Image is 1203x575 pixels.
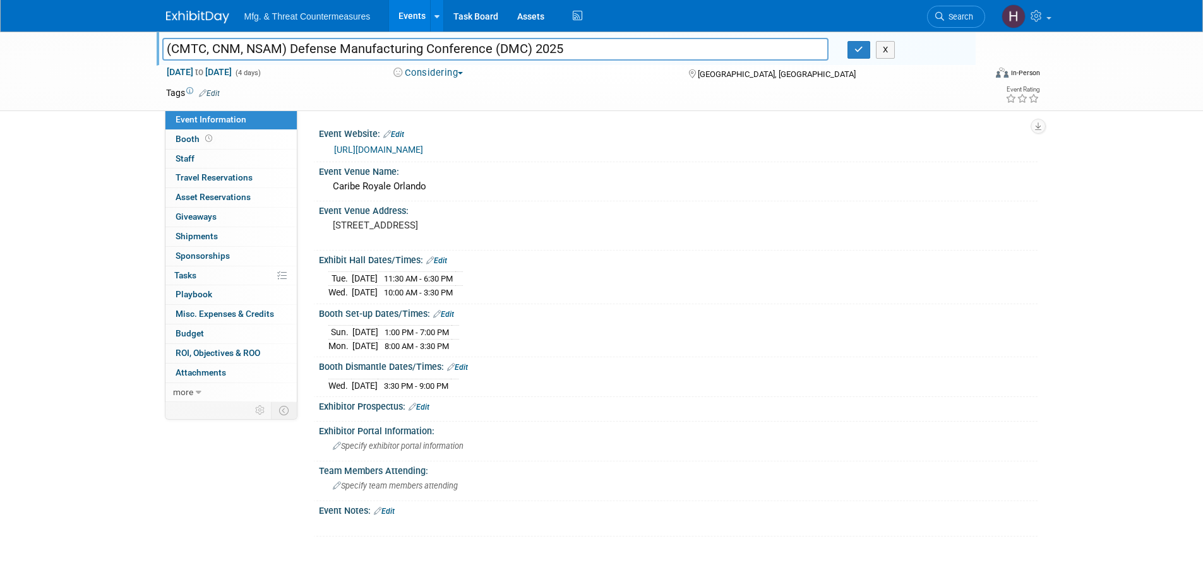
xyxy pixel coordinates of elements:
[319,357,1038,374] div: Booth Dismantle Dates/Times:
[176,134,215,144] span: Booth
[176,114,246,124] span: Event Information
[174,270,196,280] span: Tasks
[385,328,449,337] span: 1:00 PM - 7:00 PM
[176,231,218,241] span: Shipments
[319,422,1038,437] div: Exhibitor Portal Information:
[165,169,297,187] a: Travel Reservations
[166,86,220,99] td: Tags
[328,286,352,299] td: Wed.
[176,328,204,338] span: Budget
[944,12,973,21] span: Search
[165,285,297,304] a: Playbook
[176,251,230,261] span: Sponsorships
[328,339,352,352] td: Mon.
[447,363,468,372] a: Edit
[352,339,378,352] td: [DATE]
[433,310,454,319] a: Edit
[176,348,260,358] span: ROI, Objectives & ROO
[193,67,205,77] span: to
[165,344,297,363] a: ROI, Objectives & ROO
[333,481,458,490] span: Specify team members attending
[328,177,1028,196] div: Caribe Royale Orlando
[698,69,856,79] span: [GEOGRAPHIC_DATA], [GEOGRAPHIC_DATA]
[319,461,1038,477] div: Team Members Attending:
[328,272,352,286] td: Tue.
[352,286,378,299] td: [DATE]
[319,304,1038,321] div: Booth Set-up Dates/Times:
[271,402,297,418] td: Toggle Event Tabs
[165,150,297,169] a: Staff
[1005,86,1039,93] div: Event Rating
[319,251,1038,267] div: Exhibit Hall Dates/Times:
[234,69,261,77] span: (4 days)
[165,188,297,207] a: Asset Reservations
[876,41,895,59] button: X
[165,208,297,227] a: Giveaways
[176,289,212,299] span: Playbook
[165,305,297,324] a: Misc. Expenses & Credits
[199,89,220,98] a: Edit
[166,66,232,78] span: [DATE] [DATE]
[165,227,297,246] a: Shipments
[176,367,226,377] span: Attachments
[383,130,404,139] a: Edit
[334,145,423,155] a: [URL][DOMAIN_NAME]
[384,274,453,283] span: 11:30 AM - 6:30 PM
[384,288,453,297] span: 10:00 AM - 3:30 PM
[165,266,297,285] a: Tasks
[203,134,215,143] span: Booth not reserved yet
[249,402,272,418] td: Personalize Event Tab Strip
[165,383,297,402] a: more
[352,272,378,286] td: [DATE]
[352,326,378,340] td: [DATE]
[385,341,449,351] span: 8:00 AM - 3:30 PM
[374,507,395,516] a: Edit
[244,11,371,21] span: Mfg. & Threat Countermeasures
[333,441,464,451] span: Specify exhibitor portal information
[165,130,297,149] a: Booth
[927,6,985,28] a: Search
[328,379,352,392] td: Wed.
[176,309,274,319] span: Misc. Expenses & Credits
[911,66,1041,85] div: Event Format
[165,247,297,266] a: Sponsorships
[319,162,1038,178] div: Event Venue Name:
[333,220,604,231] pre: [STREET_ADDRESS]
[319,397,1038,413] div: Exhibitor Prospectus:
[176,172,253,182] span: Travel Reservations
[165,110,297,129] a: Event Information
[165,364,297,382] a: Attachments
[319,501,1038,518] div: Event Notes:
[176,153,195,163] span: Staff
[173,387,193,397] span: more
[319,124,1038,141] div: Event Website:
[996,68,1008,78] img: Format-Inperson.png
[352,379,378,392] td: [DATE]
[176,211,217,222] span: Giveaways
[384,381,448,391] span: 3:30 PM - 9:00 PM
[1010,68,1040,78] div: In-Person
[166,11,229,23] img: ExhibitDay
[328,326,352,340] td: Sun.
[409,403,429,412] a: Edit
[426,256,447,265] a: Edit
[176,192,251,202] span: Asset Reservations
[165,324,297,343] a: Budget
[1002,4,1026,28] img: Hillary Hawkins
[389,66,468,80] button: Considering
[319,201,1038,217] div: Event Venue Address:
